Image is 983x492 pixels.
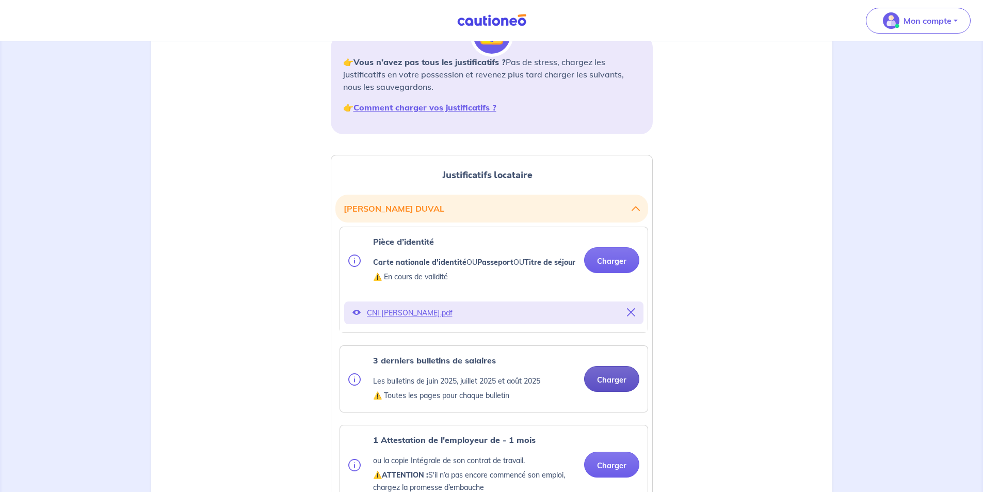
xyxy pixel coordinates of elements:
img: info.svg [348,459,361,471]
button: [PERSON_NAME] DUVAL [344,199,640,218]
p: ou la copie Intégrale de son contrat de travail. [373,454,576,467]
p: ⚠️ En cours de validité [373,271,575,283]
strong: Pièce d’identité [373,236,434,247]
div: categoryName: national-id, userCategory: cdi-without-trial [340,227,648,333]
img: Cautioneo [453,14,530,27]
p: 👉 Pas de stress, chargez les justificatifs en votre possession et revenez plus tard charger les s... [343,56,640,93]
strong: ATTENTION : [382,470,428,480]
img: info.svg [348,255,361,267]
button: Voir [352,306,361,320]
strong: Titre de séjour [524,258,575,267]
button: Charger [584,366,639,392]
a: Comment charger vos justificatifs ? [353,102,496,113]
div: categoryName: pay-slip, userCategory: cdi-without-trial [340,345,648,412]
img: illu_account_valid_menu.svg [883,12,899,29]
span: Justificatifs locataire [442,168,533,182]
p: OU OU [373,256,575,268]
strong: Vous n’avez pas tous les justificatifs ? [353,57,506,67]
button: Charger [584,247,639,273]
p: ⚠️ Toutes les pages pour chaque bulletin [373,389,540,402]
button: Supprimer [627,306,635,320]
p: 👉 [343,101,640,114]
strong: 1 Attestation de l'employeur de - 1 mois [373,435,536,445]
p: CNI [PERSON_NAME].pdf [367,306,621,320]
p: Mon compte [904,14,952,27]
strong: 3 derniers bulletins de salaires [373,355,496,366]
img: info.svg [348,373,361,386]
p: Les bulletins de juin 2025, juillet 2025 et août 2025 [373,375,540,387]
button: Charger [584,452,639,478]
strong: Carte nationale d'identité [373,258,466,267]
strong: Passeport [477,258,513,267]
button: illu_account_valid_menu.svgMon compte [866,8,971,34]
